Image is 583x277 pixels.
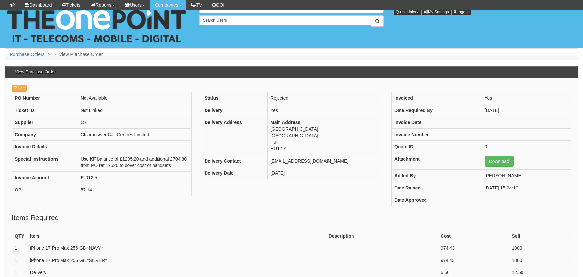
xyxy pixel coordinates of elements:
[270,120,300,125] b: Main Address
[12,172,78,184] th: Invoice Amount
[326,230,438,242] th: Description
[12,153,78,172] th: Special Instructions
[267,92,381,104] td: Rejected
[53,51,103,58] li: View Purchase Order
[12,129,78,141] th: Company
[12,213,59,223] legend: Items Required
[78,92,192,104] td: Not Available
[202,92,267,104] th: Status
[202,116,267,155] th: Delivery Address
[452,8,471,15] a: Logout
[438,254,509,266] td: 974.43
[391,92,482,104] th: Invoiced
[482,104,571,116] td: [DATE]
[391,153,482,170] th: Attachment
[509,254,571,266] td: 1000
[12,242,27,254] td: 1
[267,104,381,116] td: Yes
[482,92,571,104] td: Yes
[422,8,451,15] a: My Settings
[12,141,78,153] th: Invoice Details
[10,52,45,57] a: Purchase Orders
[391,116,482,129] th: Invoice Date
[46,52,52,57] span: >
[12,85,27,92] a: Edit
[78,184,192,196] td: 57.14
[78,104,192,116] td: Not Linked
[202,167,267,179] th: Delivery Date
[438,242,509,254] td: 974.43
[12,254,27,266] td: 1
[391,170,482,182] th: Added By
[12,104,78,116] th: Ticket ID
[391,141,482,153] th: Quote ID
[202,155,267,167] th: Delivery Contact
[27,230,326,242] th: Item
[485,156,514,167] a: Download
[27,242,326,254] td: iPhone 17 Pro Max 256 GB *NAVY*
[27,254,326,266] td: iPhone 17 Pro Max 256 GB *SILVER*
[438,230,509,242] th: Cost
[12,116,78,129] th: Supplier
[12,92,78,104] th: PO Number
[267,116,381,155] td: [GEOGRAPHIC_DATA] [GEOGRAPHIC_DATA] Hull HU1 1YU
[391,182,482,194] th: Date Raised
[78,129,192,141] td: Clearanswer Call Centres Limited
[78,116,192,129] td: O2
[391,194,482,206] th: Date Approved
[391,104,482,116] th: Date Required By
[482,141,571,153] td: 0
[394,8,421,15] button: Quick Links
[12,184,78,196] th: GP
[12,230,27,242] th: QTY
[482,182,571,194] td: [DATE] 15:24:10
[482,170,571,182] td: [PERSON_NAME]
[267,167,381,179] td: [DATE]
[78,153,192,172] td: Use KF balance of £1295.20 and additional £704.80 from PO ref 19526 to cover cost of handsets
[199,15,371,25] input: Search Users
[12,66,59,78] h3: View Purchase Order
[78,172,192,184] td: £2012.5
[202,104,267,116] th: Delivery
[267,155,381,167] td: [EMAIL_ADDRESS][DOMAIN_NAME]
[391,129,482,141] th: Invoice Number
[509,230,571,242] th: Sell
[509,242,571,254] td: 1000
